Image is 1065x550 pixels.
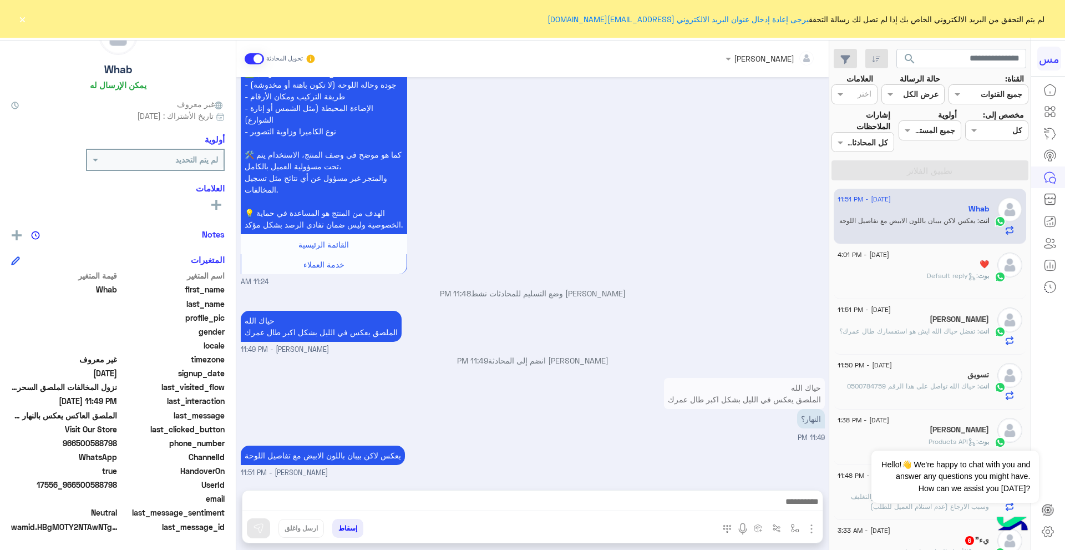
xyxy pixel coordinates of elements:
h6: العلامات [11,183,225,193]
span: القائمة الرئيسية [298,240,349,249]
span: HandoverOn [119,465,225,477]
span: الملصق العاكس يعكس بالنهار ولا بس ليل؟ [11,410,117,421]
span: تاريخ الأشتراك : [DATE] [137,110,214,122]
span: اسم المتغير [119,270,225,281]
span: انت [979,327,989,335]
label: القناة: [1005,73,1024,84]
span: last_clicked_button [119,423,225,435]
span: last_visited_flow [119,381,225,393]
span: 17556_966500588798 [11,479,117,491]
p: 31/8/2025, 11:49 PM [241,311,402,342]
span: قيمة المتغير [11,270,117,281]
img: defaultAdmin.png [997,307,1022,332]
h6: يمكن الإرسال له [90,80,146,90]
img: select flow [790,524,799,533]
span: 2025-08-31T20:49:28.5507875Z [11,395,117,407]
label: مخصص إلى: [983,109,1024,120]
img: notes [31,231,40,240]
span: 2025-08-27T22:28:05.609Z [11,367,117,379]
span: 966500588798 [11,437,117,449]
span: null [11,493,117,504]
span: 11:49 PM [798,433,825,442]
h5: Whab [968,204,989,214]
span: profile_pic [119,312,225,324]
span: 11:24 AM [241,277,268,287]
img: create order [754,524,763,533]
img: WhatsApp [995,271,1006,282]
img: send message [253,523,264,534]
span: [DATE] - 4:01 PM [838,250,889,260]
span: last_interaction [119,395,225,407]
span: [PERSON_NAME] - 11:49 PM [241,345,329,355]
span: : Default reply [927,271,978,280]
span: last_message_id [124,521,225,533]
span: wamid.HBgMOTY2NTAwNTg4Nzk4FQIAEhgUM0FDMzZCMzBERkMyNEI4Q0ZBRjQA [11,521,122,533]
p: 31/8/2025, 11:49 PM [664,378,825,409]
button: select flow [786,519,804,537]
span: Hello!👋 We're happy to chat with you and answer any questions you might have. How can we assist y... [871,451,1038,503]
button: × [17,13,28,24]
label: حالة الرسالة [900,73,940,84]
div: مس [1037,47,1061,70]
span: search [903,52,916,65]
span: [PERSON_NAME] - 11:51 PM [241,468,328,478]
span: [DATE] - 11:50 PM [838,360,892,370]
label: أولوية [938,109,957,120]
button: search [896,49,924,73]
span: غير معروف [177,98,225,110]
span: timezone [119,354,225,365]
span: null [11,326,117,337]
h6: Notes [202,229,225,239]
span: انت [979,382,989,390]
a: يرجى إعادة إدخال عنوان البريد الالكتروني [EMAIL_ADDRESS][DOMAIN_NAME] [547,14,809,24]
button: create order [749,519,768,537]
h5: Whab [104,63,132,76]
span: لم يتم التحقق من البريد الالكتروني الخاص بك إذا لم تصل لك رسالة التحقق [547,13,1044,25]
span: 11:49 PM [457,356,488,365]
span: UserId [119,479,225,491]
span: 2 [11,451,117,463]
img: send voice note [736,522,749,536]
img: WhatsApp [995,326,1006,337]
span: [DATE] - 1:38 PM [838,415,889,425]
button: ارسل واغلق [278,519,324,538]
label: العلامات [846,73,873,84]
h5: تسويق [967,370,989,380]
img: Trigger scenario [772,524,781,533]
span: 11:48 PM [440,289,471,298]
span: [DATE] - 11:48 PM [838,471,892,481]
img: WhatsApp [995,382,1006,393]
img: add [12,230,22,240]
label: إشارات الملاحظات [831,109,890,133]
p: [PERSON_NAME] انضم إلى المحادثة [241,355,825,366]
span: email [119,493,225,504]
span: locale [119,340,225,351]
button: Trigger scenario [768,519,786,537]
h6: المتغيرات [191,255,225,265]
img: defaultAdmin.png [997,418,1022,443]
p: 31/8/2025, 11:49 PM [797,409,825,428]
span: last_message [119,410,225,421]
h5: محمد الفايز [930,315,989,324]
span: حياك الله تواصل على هذا الرقم 0500784759 [847,382,979,390]
button: تطبيق الفلاتر [831,160,1028,180]
span: انت [979,216,989,225]
span: Visit Our Store [11,423,117,435]
span: بمبلغ 130.7 بعد خصم رسوم الشحن والتغليف وسبب الارجاع (عدم استلام العميل للطلب) [851,492,989,511]
span: نزول المخالفات الملصق السحري [11,381,117,393]
span: بوت [978,271,989,280]
small: تحويل المحادثة [266,54,303,63]
span: Whab [11,284,117,295]
img: hulul-logo.png [993,506,1032,544]
span: null [11,340,117,351]
p: [PERSON_NAME] وضع التسليم للمحادثات نشط [241,287,825,299]
span: [DATE] - 11:51 PM [838,305,891,315]
button: إسقاط [332,519,363,538]
span: خدمة العملاء [303,260,344,269]
h5: يء" [964,536,989,545]
img: WhatsApp [995,216,1006,227]
span: signup_date [119,367,225,379]
span: ChannelId [119,451,225,463]
img: send attachment [805,522,818,536]
img: defaultAdmin.png [997,253,1022,277]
